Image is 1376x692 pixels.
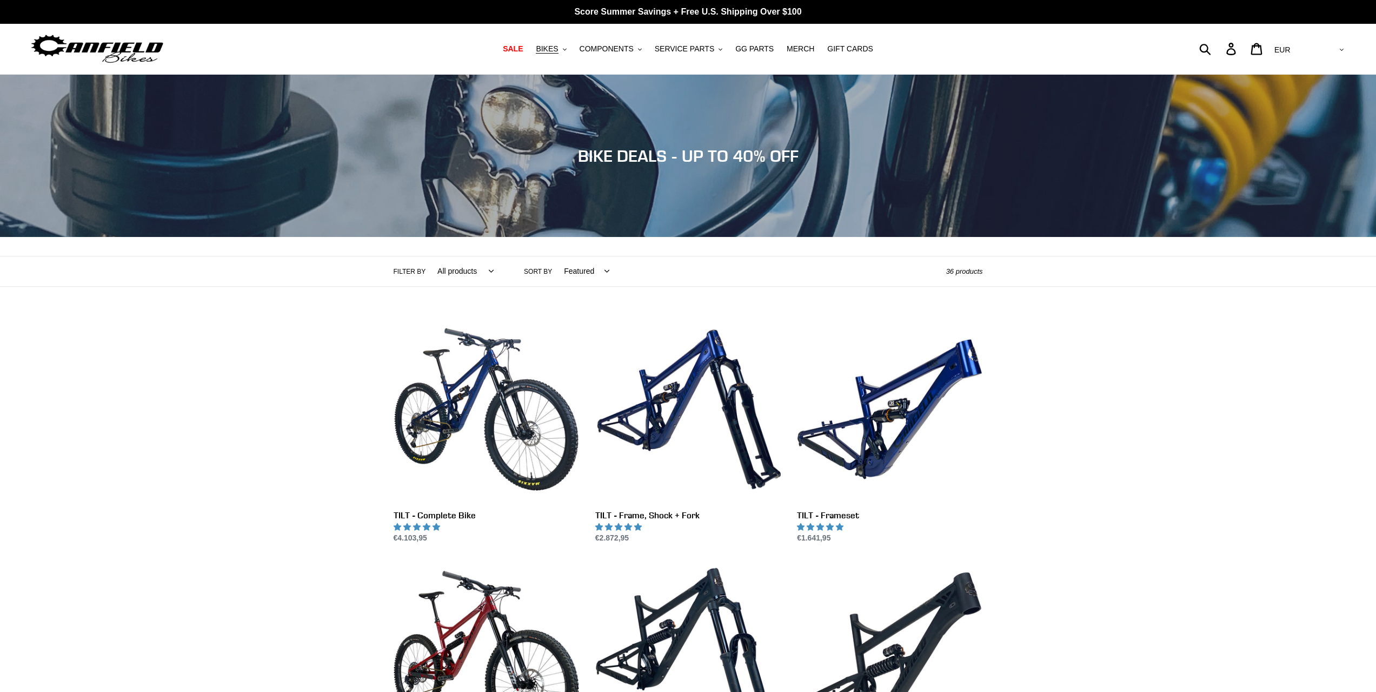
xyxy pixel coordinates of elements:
[574,42,647,56] button: COMPONENTS
[578,146,799,166] span: BIKE DEALS - UP TO 40% OFF
[497,42,528,56] a: SALE
[730,42,779,56] a: GG PARTS
[822,42,879,56] a: GIFT CARDS
[735,44,774,54] span: GG PARTS
[30,32,165,66] img: Canfield Bikes
[781,42,820,56] a: MERCH
[394,267,426,276] label: Filter by
[503,44,523,54] span: SALE
[580,44,634,54] span: COMPONENTS
[649,42,728,56] button: SERVICE PARTS
[655,44,714,54] span: SERVICE PARTS
[1205,37,1233,61] input: Search
[787,44,814,54] span: MERCH
[524,267,552,276] label: Sort by
[827,44,873,54] span: GIFT CARDS
[530,42,571,56] button: BIKES
[536,44,558,54] span: BIKES
[946,267,983,275] span: 36 products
